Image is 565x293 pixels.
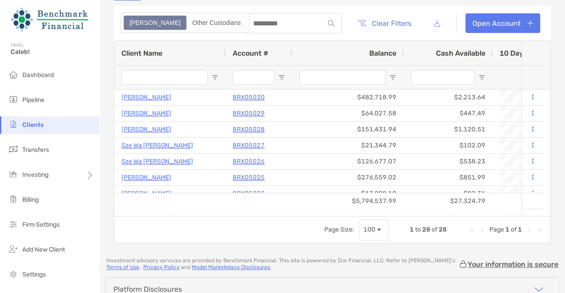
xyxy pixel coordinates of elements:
[389,74,396,81] button: Open Filter Menu
[121,140,193,151] a: Sze Wa [PERSON_NAME]
[121,49,162,57] span: Client Name
[404,186,492,201] div: $82.31
[8,219,19,229] img: firm-settings icon
[233,70,274,85] input: Account # Filter Input
[233,49,268,57] span: Account #
[121,12,250,33] div: segmented control
[106,264,139,270] a: Terms of Use
[369,49,396,57] span: Balance
[404,170,492,185] div: $851.99
[404,106,492,121] div: $447.49
[22,196,39,203] span: Billing
[22,171,48,179] span: Investing
[233,124,265,135] p: 8RX05028
[292,90,404,105] div: $482,718.99
[211,74,218,81] button: Open Filter Menu
[436,49,485,57] span: Cash Available
[233,140,265,151] a: 8RX05027
[404,90,492,105] div: $2,213.64
[359,219,388,240] div: Page Size
[8,169,19,179] img: investing icon
[422,226,430,233] span: 28
[11,48,94,56] span: Caleb!
[192,264,270,270] a: Model Marketplace Disclosures
[439,226,447,233] span: 28
[411,70,475,85] input: Cash Available Filter Input
[233,172,265,183] a: 8RX05025
[121,188,171,199] a: [PERSON_NAME]
[22,146,49,154] span: Transfers
[468,226,475,233] div: First Page
[410,226,414,233] span: 1
[8,194,19,204] img: billing icon
[299,70,386,85] input: Balance Filter Input
[121,172,171,183] a: [PERSON_NAME]
[8,94,19,105] img: pipeline icon
[404,193,492,209] div: $27,324.79
[328,20,335,27] img: input icon
[479,226,486,233] div: Previous Page
[278,74,285,81] button: Open Filter Menu
[106,257,459,271] p: Investment advisory services are provided by Benchmark Financial . This site is powered by Zoe Fi...
[233,92,265,103] a: 8RX05030
[22,121,44,129] span: Clients
[536,226,543,233] div: Last Page
[525,226,533,233] div: Next Page
[404,138,492,153] div: $102.09
[22,71,54,79] span: Dashboard
[8,244,19,254] img: add_new_client icon
[121,124,171,135] a: [PERSON_NAME]
[121,92,171,103] a: [PERSON_NAME]
[292,154,404,169] div: $126,677.07
[324,226,354,233] div: Page Size:
[8,144,19,155] img: transfers icon
[292,138,404,153] div: $21,344.79
[292,106,404,121] div: $64,027.58
[8,269,19,279] img: settings icon
[505,226,509,233] span: 1
[415,226,421,233] span: to
[468,260,558,269] p: Your information is secure
[292,170,404,185] div: $276,559.02
[518,226,522,233] span: 1
[432,226,437,233] span: of
[511,226,517,233] span: of
[22,246,65,253] span: Add New Client
[233,108,265,119] a: 8RX05029
[351,13,418,33] button: Clear Filters
[22,96,44,104] span: Pipeline
[233,188,265,199] a: 8RX05023
[292,193,404,209] div: $5,794,537.99
[22,221,60,228] span: Firm Settings
[11,4,89,36] img: Zoe Logo
[233,156,265,167] a: 8RX05026
[8,69,19,80] img: dashboard icon
[121,108,171,119] a: [PERSON_NAME]
[121,156,193,167] a: Sze Wa [PERSON_NAME]
[292,186,404,201] div: $13,908.10
[143,264,180,270] a: Privacy Policy
[489,226,504,233] span: Page
[404,122,492,137] div: $1,120.51
[125,16,186,29] div: Zoe
[8,119,19,130] img: clients icon
[121,70,208,85] input: Client Name Filter Input
[404,154,492,169] div: $538.23
[22,271,46,278] span: Settings
[187,16,246,29] div: Other Custodians
[363,226,375,233] div: 100
[292,122,404,137] div: $151,431.94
